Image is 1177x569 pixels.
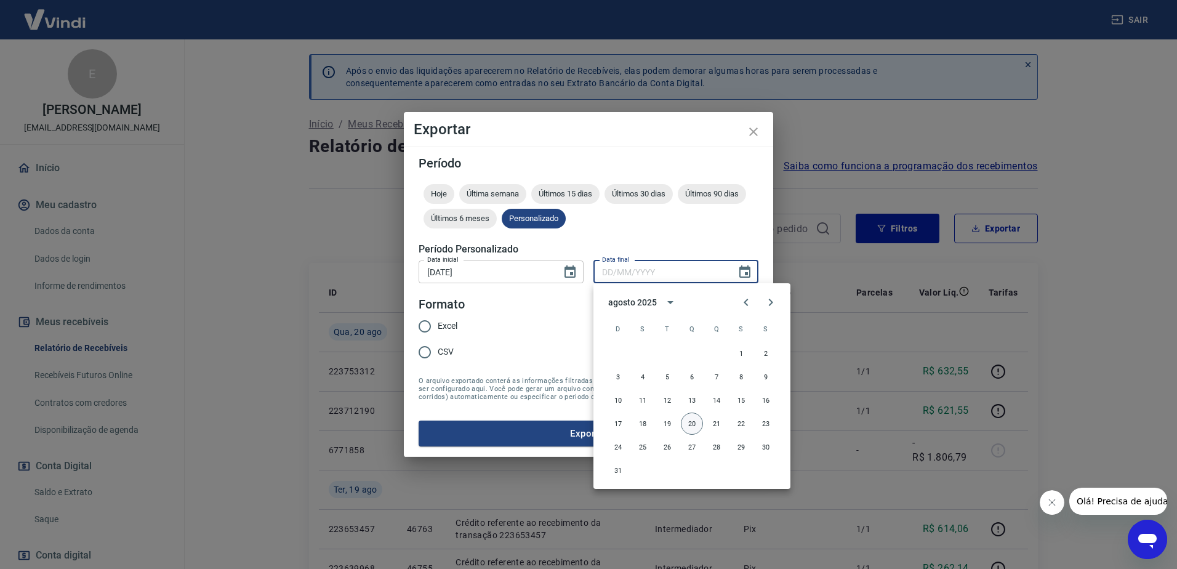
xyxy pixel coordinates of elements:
[681,317,703,341] span: quarta-feira
[419,296,465,313] legend: Formato
[681,366,703,388] button: 6
[656,413,678,435] button: 19
[705,413,728,435] button: 21
[427,255,459,264] label: Data inicial
[632,436,654,458] button: 25
[607,389,629,411] button: 10
[424,214,497,223] span: Últimos 6 meses
[459,184,526,204] div: Última semana
[681,389,703,411] button: 13
[419,421,758,446] button: Exportar
[656,317,678,341] span: terça-feira
[678,189,746,198] span: Últimos 90 dias
[419,243,758,256] h5: Período Personalizado
[632,389,654,411] button: 11
[605,189,673,198] span: Últimos 30 dias
[607,366,629,388] button: 3
[1128,520,1167,559] iframe: Botão para abrir a janela de mensagens
[705,389,728,411] button: 14
[632,413,654,435] button: 18
[730,317,752,341] span: sexta-feira
[424,184,454,204] div: Hoje
[755,342,777,365] button: 2
[681,436,703,458] button: 27
[602,255,630,264] label: Data final
[755,317,777,341] span: sábado
[593,260,728,283] input: DD/MM/YYYY
[607,317,629,341] span: domingo
[607,459,629,482] button: 31
[656,366,678,388] button: 5
[730,413,752,435] button: 22
[605,184,673,204] div: Últimos 30 dias
[502,209,566,228] div: Personalizado
[734,290,758,315] button: Previous month
[755,436,777,458] button: 30
[419,260,553,283] input: DD/MM/YYYY
[607,413,629,435] button: 17
[1040,490,1064,515] iframe: Fechar mensagem
[705,436,728,458] button: 28
[424,189,454,198] span: Hoje
[755,389,777,411] button: 16
[558,260,582,284] button: Choose date, selected date is 1 de ago de 2025
[419,377,758,401] span: O arquivo exportado conterá as informações filtradas na tela anterior com exceção do período que ...
[733,260,757,284] button: Choose date
[531,184,600,204] div: Últimos 15 dias
[705,366,728,388] button: 7
[1069,488,1167,515] iframe: Mensagem da empresa
[424,209,497,228] div: Últimos 6 meses
[502,214,566,223] span: Personalizado
[755,413,777,435] button: 23
[660,292,681,313] button: calendar view is open, switch to year view
[681,413,703,435] button: 20
[531,189,600,198] span: Últimos 15 dias
[705,317,728,341] span: quinta-feira
[730,342,752,365] button: 1
[656,436,678,458] button: 26
[438,345,454,358] span: CSV
[730,436,752,458] button: 29
[739,117,768,147] button: close
[730,389,752,411] button: 15
[758,290,783,315] button: Next month
[7,9,103,18] span: Olá! Precisa de ajuda?
[459,189,526,198] span: Última semana
[419,157,758,169] h5: Período
[656,389,678,411] button: 12
[678,184,746,204] div: Últimos 90 dias
[438,320,457,333] span: Excel
[607,436,629,458] button: 24
[414,122,763,137] h4: Exportar
[632,366,654,388] button: 4
[608,296,656,309] div: agosto 2025
[730,366,752,388] button: 8
[632,317,654,341] span: segunda-feira
[755,366,777,388] button: 9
